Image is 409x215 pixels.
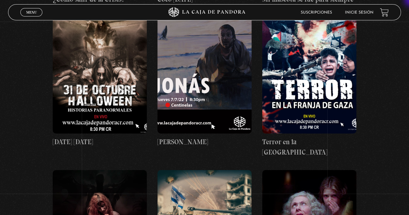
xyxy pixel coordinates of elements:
[262,17,356,157] a: Terror en la [GEOGRAPHIC_DATA]
[262,137,356,157] h4: Terror en la [GEOGRAPHIC_DATA]
[157,17,252,147] a: [PERSON_NAME]
[345,11,373,15] a: Inicie sesión
[301,11,332,15] a: Suscripciones
[53,137,147,147] h4: [DATE] [DATE]
[53,17,147,147] a: [DATE] [DATE]
[24,16,39,20] span: Cerrar
[380,8,389,17] a: View your shopping cart
[157,137,252,147] h4: [PERSON_NAME]
[26,10,37,14] span: Menu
